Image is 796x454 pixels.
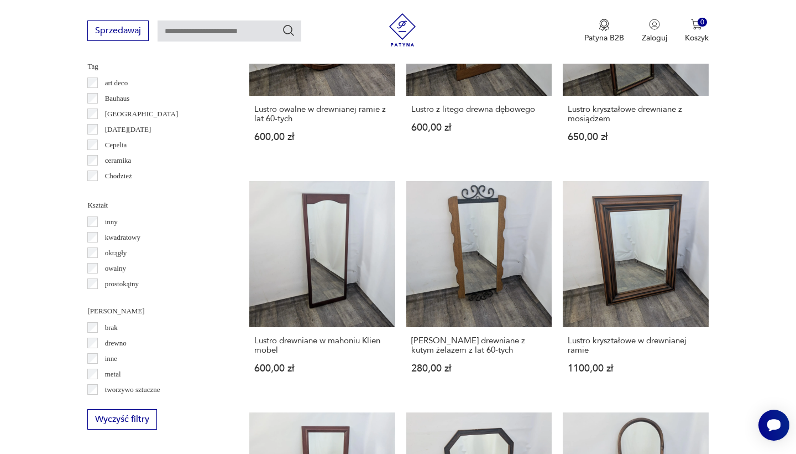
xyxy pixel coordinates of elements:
[568,364,703,373] p: 1100,00 zł
[584,19,624,43] a: Ikona medaluPatyna B2B
[649,19,660,30] img: Ikonka użytkownika
[105,353,117,365] p: inne
[87,305,223,317] p: [PERSON_NAME]
[105,247,127,259] p: okrągły
[568,132,703,142] p: 650,00 zł
[105,185,132,198] p: Ćmielów
[758,410,789,441] iframe: Smartsupp widget button
[105,108,179,120] p: [GEOGRAPHIC_DATA]
[254,132,390,142] p: 600,00 zł
[105,262,126,275] p: owalny
[411,364,547,373] p: 280,00 zł
[254,105,390,123] h3: Lustro owalne w drewnianej ramie z lat 60-tych
[584,33,624,43] p: Patyna B2B
[254,336,390,355] h3: Lustro drewniane w mahoniu Klien mobel
[87,60,223,73] p: Tag
[105,123,151,136] p: [DATE][DATE]
[685,19,709,43] button: 0Koszyk
[105,231,140,244] p: kwadratowy
[105,368,121,380] p: metal
[642,19,667,43] button: Zaloguj
[105,216,118,228] p: inny
[568,105,703,123] h3: Lustro kryształowe drewniane z mosiądzem
[87,199,223,211] p: Kształt
[254,364,390,373] p: 600,00 zł
[642,33,667,43] p: Zaloguj
[105,154,132,167] p: ceramika
[691,19,702,30] img: Ikona koszyka
[105,322,118,334] p: brak
[411,105,547,114] h3: Lustro z litego drewna dębowego
[698,18,707,27] div: 0
[584,19,624,43] button: Patyna B2B
[599,19,610,31] img: Ikona medalu
[105,278,139,290] p: prostokątny
[411,336,547,355] h3: [PERSON_NAME] drewniane z kutym żelazem z lat 60-tych
[249,181,395,394] a: Lustro drewniane w mahoniu Klien mobelLustro drewniane w mahoniu Klien mobel600,00 zł
[105,337,127,349] p: drewno
[282,24,295,37] button: Szukaj
[105,384,160,396] p: tworzywo sztuczne
[105,139,127,151] p: Cepelia
[105,170,132,182] p: Chodzież
[87,28,149,35] a: Sprzedawaj
[568,336,703,355] h3: Lustro kryształowe w drewnianej ramie
[411,123,547,132] p: 600,00 zł
[105,92,130,105] p: Bauhaus
[87,20,149,41] button: Sprzedawaj
[105,77,128,89] p: art deco
[386,13,419,47] img: Patyna - sklep z meblami i dekoracjami vintage
[563,181,708,394] a: Lustro kryształowe w drewnianej ramieLustro kryształowe w drewnianej ramie1100,00 zł
[87,409,157,430] button: Wyczyść filtry
[685,33,709,43] p: Koszyk
[406,181,552,394] a: Lustro drewniane z kutym żelazem z lat 60-tych[PERSON_NAME] drewniane z kutym żelazem z lat 60-ty...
